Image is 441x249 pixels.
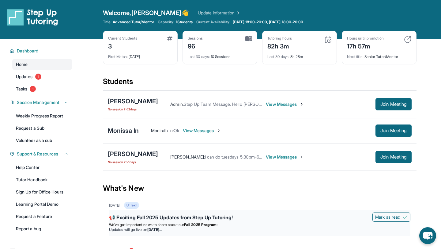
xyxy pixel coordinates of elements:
span: Title: [103,20,111,25]
span: Join Meeting [380,102,407,106]
img: card [245,36,252,41]
span: [PERSON_NAME] : [170,154,205,159]
span: Join Meeting [380,129,407,132]
span: Welcome, [PERSON_NAME] 👋 [103,9,189,17]
a: Request a Sub [12,123,72,134]
img: Chevron Right [235,10,241,16]
span: Capacity: [158,20,175,25]
span: Last 30 days : [188,54,210,59]
div: Monissa In [108,126,139,135]
img: Chevron-Right [216,128,221,133]
a: Volunteer as a sub [12,135,72,146]
strong: [DATE] [147,227,162,232]
div: Hours until promotion [347,36,384,41]
img: Mark as read [403,215,408,220]
span: Last 30 days : [267,54,289,59]
div: 17h 57m [347,41,384,51]
span: Current Availability: [196,20,230,25]
span: View Messages [266,101,304,107]
a: Update Information [198,10,241,16]
img: Chevron-Right [299,102,304,107]
div: 8h 28m [267,51,332,59]
span: 1 [30,86,36,92]
img: logo [7,9,58,26]
span: Updates [16,74,33,80]
div: 96 [188,41,203,51]
span: No session in 21 days [108,159,158,164]
button: Session Management [14,99,69,105]
span: Home [16,61,28,67]
img: card [324,36,332,43]
strong: Fall 2025 Program: [184,222,217,227]
button: Join Meeting [375,124,412,137]
div: 📢 Exciting Fall 2025 Updates from Step Up Tutoring! [109,214,410,222]
span: Monirath In : [151,128,174,133]
button: Join Meeting [375,98,412,110]
span: View Messages [266,154,304,160]
button: Dashboard [14,48,69,54]
a: Tasks1 [12,83,72,94]
div: [PERSON_NAME] [108,97,158,105]
span: Tasks [16,86,27,92]
div: [DATE] [109,203,120,208]
a: Learning Portal Demo [12,199,72,210]
li: Updates will go live on [109,227,410,232]
span: Join Meeting [380,155,407,159]
div: Students [103,77,417,90]
span: Session Management [17,99,59,105]
span: No session in 62 days [108,107,158,112]
div: Sessions [188,36,203,41]
span: 1 Students [176,20,193,25]
span: I can do tuesdays 5:30pm-6:30pm and I'll get back to you about [DATE] [205,154,343,159]
button: chat-button [419,227,436,244]
div: 10 Sessions [188,51,252,59]
span: Support & Resources [17,151,58,157]
button: Support & Resources [14,151,69,157]
div: 82h 3m [267,41,292,51]
a: Home [12,59,72,70]
a: Report a bug [12,223,72,234]
div: Tutoring hours [267,36,292,41]
span: Dashboard [17,48,39,54]
a: Tutor Handbook [12,174,72,185]
span: We’ve got important news to share about our [109,222,184,227]
span: Admin : [170,102,183,107]
a: Help Center [12,162,72,173]
span: First Match : [108,54,128,59]
span: [DATE] 18:00-20:00, [DATE] 18:00-20:00 [233,20,303,25]
span: Next title : [347,54,364,59]
span: 1 [35,74,41,80]
span: View Messages [183,128,221,134]
a: Request a Feature [12,211,72,222]
button: Join Meeting [375,151,412,163]
a: Weekly Progress Report [12,110,72,121]
div: Senior Tutor/Mentor [347,51,411,59]
span: Ok [174,128,179,133]
div: [DATE] [108,51,172,59]
div: 3 [108,41,137,51]
div: Unread [124,202,139,209]
a: Updates1 [12,71,72,82]
img: card [404,36,411,43]
div: What's New [103,175,417,202]
div: [PERSON_NAME] [108,150,158,158]
div: Current Students [108,36,137,41]
a: [DATE] 18:00-20:00, [DATE] 18:00-20:00 [232,20,305,25]
img: card [167,36,172,41]
img: Chevron-Right [299,155,304,159]
a: Sign Up for Office Hours [12,186,72,197]
span: Mark as read [375,214,400,220]
button: Mark as read [372,213,410,222]
span: Advanced Tutor/Mentor [113,20,154,25]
